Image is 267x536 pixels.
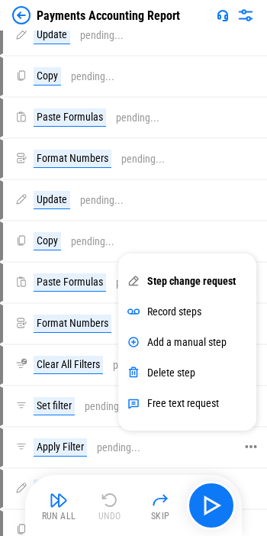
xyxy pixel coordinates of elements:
[34,191,70,209] div: Update
[151,512,170,521] div: Skip
[151,491,169,509] img: Skip
[34,315,111,333] div: Format Numbers
[116,112,159,124] div: pending...
[34,108,106,127] div: Paste Formulas
[34,273,106,292] div: Paste Formulas
[34,150,111,168] div: Format Numbers
[147,366,195,379] div: Delete step
[34,479,70,498] div: Update
[85,401,128,412] div: pending...
[136,487,185,524] button: Skip
[34,438,87,457] div: Apply Filter
[121,153,165,165] div: pending...
[113,360,156,371] div: pending...
[34,356,103,374] div: Clear All Filters
[97,442,140,454] div: pending...
[71,236,114,247] div: pending...
[71,71,114,82] div: pending...
[34,26,70,44] div: Update
[34,232,61,250] div: Copy
[80,195,124,206] div: pending...
[42,512,76,521] div: Run All
[236,6,255,24] img: Settings menu
[50,491,68,509] img: Run All
[80,30,124,41] div: pending...
[12,6,31,24] img: Back
[147,275,236,287] div: Step change request
[147,305,201,318] div: Record steps
[34,487,83,524] button: Run All
[147,397,219,409] div: Free text request
[34,67,61,86] div: Copy
[116,277,159,289] div: pending...
[34,397,75,415] div: Set filter
[147,336,227,348] div: Add a manual step
[217,9,229,21] img: Support
[199,493,224,518] img: Main button
[37,8,180,23] div: Payments Accounting Report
